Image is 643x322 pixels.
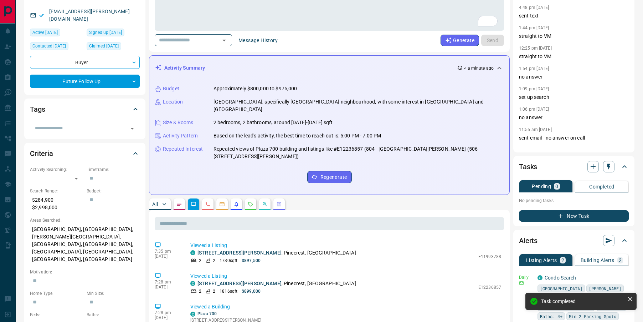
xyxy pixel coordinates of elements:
[519,53,629,60] p: straight to VM
[197,249,356,257] p: , Pinecrest, [GEOGRAPHIC_DATA]
[219,35,229,45] button: Open
[540,285,582,292] span: [GEOGRAPHIC_DATA]
[262,201,268,207] svg: Opportunities
[155,310,180,315] p: 7:28 pm
[219,201,225,207] svg: Emails
[519,12,629,20] p: sent text
[214,132,381,140] p: Based on the lead's activity, the best time to reach out is: 5:00 PM - 7:00 PM
[197,311,217,316] a: Plaza 700
[197,250,282,256] a: [STREET_ADDRESS][PERSON_NAME]
[541,298,624,304] div: Task completed
[30,194,83,213] p: $284,900 - $2,998,000
[519,232,629,249] div: Alerts
[30,56,140,69] div: Buyer
[190,303,501,311] p: Viewed a Building
[190,242,501,249] p: Viewed a Listing
[30,42,83,52] div: Sat Jun 21 2025
[190,281,195,286] div: condos.ca
[30,145,140,162] div: Criteria
[307,171,352,183] button: Regenerate
[199,288,201,295] p: 2
[234,35,282,46] button: Message History
[163,98,183,106] p: Location
[214,145,504,160] p: Repeated views of Plaza 700 building and listings like #E12236857 (804 - [GEOGRAPHIC_DATA][PERSON...
[519,210,629,222] button: New Task
[32,29,58,36] span: Active [DATE]
[87,29,140,39] div: Fri Dec 06 2024
[519,66,549,71] p: 1:54 pm [DATE]
[197,281,282,286] a: [STREET_ADDRESS][PERSON_NAME]
[39,13,44,18] svg: Email Verified
[155,254,180,259] p: [DATE]
[205,201,211,207] svg: Calls
[155,285,180,290] p: [DATE]
[87,166,140,173] p: Timeframe:
[163,145,203,153] p: Repeated Interest
[519,5,549,10] p: 4:48 pm [DATE]
[519,274,533,281] p: Daily
[190,272,501,280] p: Viewed a Listing
[519,32,629,40] p: straight to VM
[519,147,549,152] p: 2:21 pm [DATE]
[519,281,524,286] svg: Email
[30,166,83,173] p: Actively Searching:
[519,127,552,132] p: 11:55 am [DATE]
[127,124,137,134] button: Open
[176,201,182,207] svg: Notes
[152,202,158,207] p: All
[191,201,196,207] svg: Lead Browsing Activity
[526,258,557,263] p: Listing Alerts
[519,107,549,112] p: 1:06 pm [DATE]
[589,184,614,189] p: Completed
[155,280,180,285] p: 7:28 pm
[464,65,494,71] p: < a minute ago
[30,188,83,194] p: Search Range:
[214,85,297,92] p: Approximately $800,000 to $975,000
[30,290,83,297] p: Home Type:
[519,46,552,51] p: 12:25 pm [DATE]
[242,257,261,264] p: $897,500
[519,195,629,206] p: No pending tasks
[89,29,122,36] span: Signed up [DATE]
[197,280,356,287] p: , Pinecrest, [GEOGRAPHIC_DATA]
[30,269,140,275] p: Motivation:
[220,257,237,264] p: 1730 sqft
[519,25,549,30] p: 1:44 pm [DATE]
[30,148,53,159] h2: Criteria
[30,312,83,318] p: Beds:
[248,201,253,207] svg: Requests
[589,285,621,292] span: [PERSON_NAME]
[190,250,195,255] div: condos.ca
[30,104,45,115] h2: Tags
[190,312,195,317] div: condos.ca
[214,119,333,126] p: 2 bedrooms, 2 bathrooms, around [DATE]-[DATE] sqft
[519,94,629,101] p: set up search
[163,85,179,92] p: Budget
[30,223,140,265] p: [GEOGRAPHIC_DATA], [GEOGRAPHIC_DATA], [PERSON_NAME][GEOGRAPHIC_DATA], [GEOGRAPHIC_DATA], [GEOGRAP...
[155,249,180,254] p: 7:35 pm
[30,75,140,88] div: Future Follow Up
[532,184,551,189] p: Pending
[87,188,140,194] p: Budget:
[30,217,140,223] p: Areas Searched:
[537,275,542,280] div: condos.ca
[30,29,83,39] div: Sun Aug 10 2025
[519,134,629,142] p: sent email - no answer on call
[478,253,501,260] p: E11993788
[87,42,140,52] div: Fri Dec 06 2024
[519,86,549,91] p: 1:09 pm [DATE]
[478,284,501,291] p: E12236857
[30,101,140,118] div: Tags
[519,114,629,121] p: no answer
[213,288,215,295] p: 2
[32,42,66,50] span: Contacted [DATE]
[199,257,201,264] p: 2
[89,42,119,50] span: Claimed [DATE]
[49,9,130,22] a: [EMAIL_ADDRESS][PERSON_NAME][DOMAIN_NAME]
[519,73,629,81] p: no answer
[164,64,205,72] p: Activity Summary
[214,98,504,113] p: [GEOGRAPHIC_DATA], specifically [GEOGRAPHIC_DATA] neighbourhood, with some interest in [GEOGRAPHI...
[441,35,479,46] button: Generate
[163,132,198,140] p: Activity Pattern
[220,288,237,295] p: 1816 sqft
